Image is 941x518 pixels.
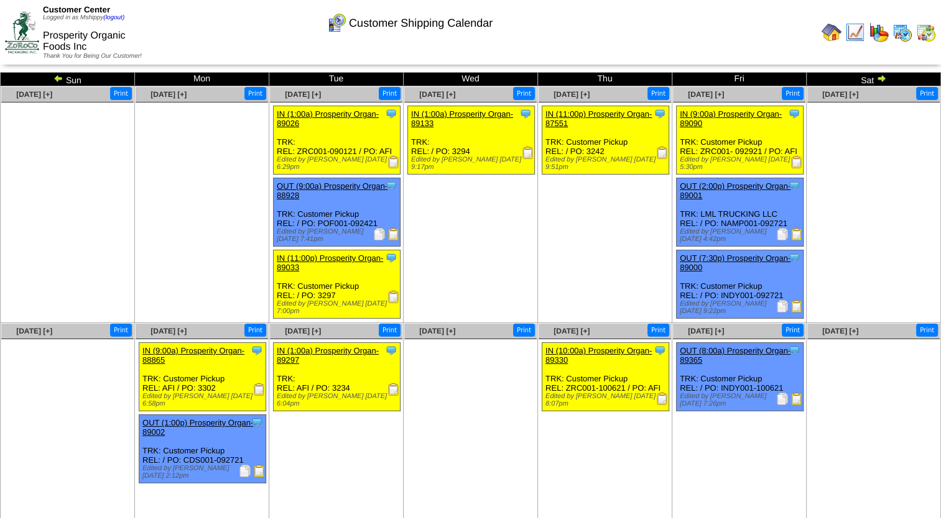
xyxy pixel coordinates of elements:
img: Packing Slip [239,465,251,477]
a: IN (9:00a) Prosperity Organ-88865 [142,346,244,365]
td: Thu [538,73,672,86]
div: TRK: Customer Pickup REL: / PO: CDS001-092721 [139,415,266,483]
div: Edited by [PERSON_NAME] [DATE] 5:30pm [680,156,803,171]
a: [DATE] [+] [285,90,321,99]
span: Customer Shipping Calendar [349,17,493,30]
td: Mon [135,73,269,86]
a: [DATE] [+] [822,327,858,335]
a: [DATE] [+] [554,327,590,335]
img: Tooltip [519,107,532,120]
img: calendarcustomer.gif [327,13,346,33]
td: Fri [672,73,807,86]
img: Receiving Document [522,147,534,159]
div: TRK: Customer Pickup REL: / PO: INDY001-092721 [677,250,804,319]
img: Tooltip [654,107,666,120]
img: Bill of Lading [387,228,400,240]
img: Tooltip [385,344,397,357]
img: ZoRoCo_Logo(Green%26Foil)%20jpg.webp [5,11,39,53]
div: TRK: Customer Pickup REL: ZRC001- 092921 / PO: AFI [677,106,804,175]
button: Print [513,324,535,337]
img: Tooltip [788,107,800,120]
button: Print [782,324,804,337]
img: Packing Slip [776,300,789,312]
img: Receiving Document [387,383,400,396]
img: home.gif [822,22,841,42]
a: [DATE] [+] [419,90,455,99]
a: [DATE] [+] [554,90,590,99]
a: [DATE] [+] [151,90,187,99]
img: Bill of Lading [253,465,266,477]
img: Receiving Document [253,383,266,396]
div: Edited by [PERSON_NAME] [DATE] 7:00pm [277,300,400,315]
div: Edited by [PERSON_NAME] [DATE] 8:07pm [545,393,669,407]
img: Bill of Lading [790,228,803,240]
img: Receiving Document [656,393,669,405]
div: Edited by [PERSON_NAME] [DATE] 9:22pm [680,300,803,315]
img: arrowleft.gif [53,73,63,83]
img: Tooltip [654,344,666,357]
button: Print [916,87,938,100]
span: Thank You for Being Our Customer! [43,53,142,60]
div: Edited by [PERSON_NAME] [DATE] 9:51pm [545,156,669,171]
div: Edited by [PERSON_NAME] [DATE] 9:17pm [411,156,534,171]
div: TRK: REL: ZRC001-090121 / PO: AFI [274,106,401,175]
button: Print [647,324,669,337]
img: Tooltip [788,179,800,192]
a: OUT (8:00a) Prosperity Organ-89365 [680,346,790,365]
a: [DATE] [+] [151,327,187,335]
img: Bill of Lading [790,393,803,405]
div: TRK: REL: / PO: 3294 [408,106,535,175]
a: [DATE] [+] [822,90,858,99]
button: Print [379,87,401,100]
button: Print [244,324,266,337]
div: Edited by [PERSON_NAME] [DATE] 6:29pm [277,156,400,171]
img: Tooltip [788,252,800,264]
div: Edited by [PERSON_NAME] [DATE] 2:12pm [142,465,266,479]
button: Print [916,324,938,337]
div: TRK: Customer Pickup REL: / PO: INDY001-100621 [677,343,804,411]
a: [DATE] [+] [688,90,724,99]
a: (logout) [103,14,124,21]
a: [DATE] [+] [285,327,321,335]
img: Packing Slip [776,393,789,405]
img: Receiving Document [790,156,803,168]
img: Tooltip [251,416,263,429]
img: Receiving Document [387,291,400,303]
button: Print [110,324,132,337]
img: Tooltip [385,107,397,120]
a: IN (9:00a) Prosperity Organ-89090 [680,109,782,128]
button: Print [379,324,401,337]
img: Receiving Document [656,147,669,159]
img: Tooltip [385,179,397,192]
a: [DATE] [+] [16,90,52,99]
img: Tooltip [788,344,800,357]
a: OUT (9:00a) Prosperity Organ-88928 [277,181,387,200]
img: Receiving Document [387,156,400,168]
a: [DATE] [+] [16,327,52,335]
a: [DATE] [+] [688,327,724,335]
div: Edited by [PERSON_NAME] [DATE] 7:26pm [680,393,803,407]
td: Sun [1,73,135,86]
button: Print [647,87,669,100]
div: TRK: LML TRUCKING LLC REL: / PO: NAMP001-092721 [677,178,804,247]
a: IN (1:00a) Prosperity Organ-89297 [277,346,379,365]
div: TRK: REL: AFI / PO: 3234 [274,343,401,411]
img: line_graph.gif [845,22,865,42]
span: Prosperity Organic Foods Inc [43,30,126,52]
a: IN (11:00p) Prosperity Organ-87551 [545,109,652,128]
td: Tue [269,73,404,86]
div: Edited by [PERSON_NAME] [DATE] 6:58pm [142,393,266,407]
div: Edited by [PERSON_NAME] [DATE] 6:04pm [277,393,400,407]
a: OUT (7:30p) Prosperity Organ-89000 [680,253,790,272]
img: calendarprod.gif [892,22,912,42]
td: Wed [404,73,538,86]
